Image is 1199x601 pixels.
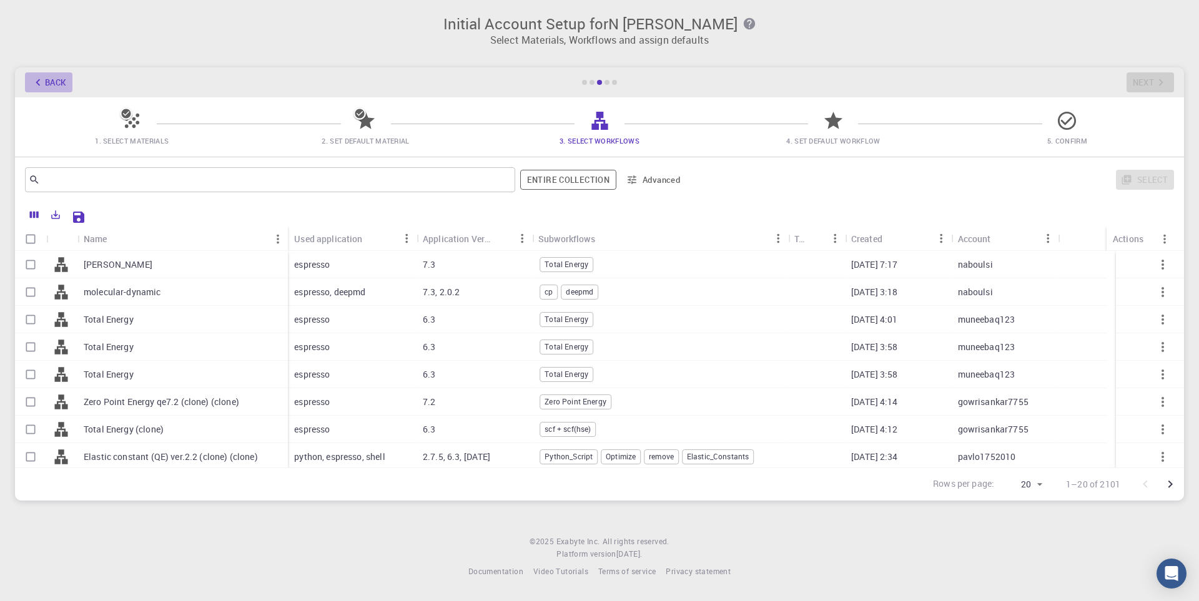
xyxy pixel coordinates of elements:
[786,136,880,145] span: 4. Set Default Workflow
[512,228,532,248] button: Menu
[616,548,643,560] a: [DATE].
[595,228,615,248] button: Sort
[66,205,91,230] button: Save Explorer Settings
[468,566,523,576] span: Documentation
[601,451,640,462] span: Optimize
[958,396,1029,408] p: gowrisankar7755
[644,451,678,462] span: remove
[423,396,435,408] p: 7.2
[423,313,435,326] p: 6.3
[999,476,1046,494] div: 20
[84,227,107,251] div: Name
[492,228,512,248] button: Sort
[556,535,600,548] a: Exabyte Inc.
[788,227,845,251] div: Tags
[84,341,134,353] p: Total Energy
[958,286,993,298] p: naboulsi
[932,228,952,248] button: Menu
[616,549,643,559] span: [DATE] .
[532,227,788,251] div: Subworkflows
[683,451,754,462] span: Elastic_Constants
[666,565,731,578] a: Privacy statement
[423,227,492,251] div: Application Version
[805,228,825,248] button: Sort
[958,227,991,251] div: Account
[84,368,134,381] p: Total Energy
[1113,227,1143,251] div: Actions
[882,228,902,248] button: Sort
[851,258,898,271] p: [DATE] 7:17
[294,227,362,251] div: Used application
[268,229,288,249] button: Menu
[540,314,593,325] span: Total Energy
[851,451,898,463] p: [DATE] 2:34
[294,423,330,436] p: espresso
[958,451,1016,463] p: pavlo1752010
[533,565,588,578] a: Video Tutorials
[417,227,532,251] div: Application Version
[294,341,330,353] p: espresso
[851,341,898,353] p: [DATE] 3:58
[46,227,77,251] div: Icon
[540,286,557,297] span: cp
[598,566,656,576] span: Terms of service
[520,170,616,190] button: Entire collection
[22,15,1177,32] h3: Initial Account Setup for N [PERSON_NAME]
[540,259,593,270] span: Total Energy
[423,451,491,463] p: 2.7.5, 6.3, [DATE]
[598,565,656,578] a: Terms of service
[556,548,616,560] span: Platform version
[45,205,66,225] button: Export
[84,396,239,408] p: Zero Point Energy qe7.2 (clone) (clone)
[540,424,595,434] span: scf + scf(hse)
[84,286,161,298] p: molecular-dynamic
[952,227,1058,251] div: Account
[294,396,330,408] p: espresso
[538,227,595,251] div: Subworkflows
[933,477,994,492] p: Rows per page:
[561,286,598,297] span: deepmd
[84,258,152,271] p: [PERSON_NAME]
[603,535,669,548] span: All rights reserved.
[845,227,952,251] div: Created
[958,258,993,271] p: naboulsi
[958,313,1015,326] p: muneebaq123
[540,369,593,379] span: Total Energy
[294,368,330,381] p: espresso
[560,136,639,145] span: 3. Select Workflows
[1107,227,1175,251] div: Actions
[851,423,898,436] p: [DATE] 4:12
[851,227,882,251] div: Created
[851,396,898,408] p: [DATE] 4:14
[1066,478,1120,491] p: 1–20 of 2101
[621,170,686,190] button: Advanced
[294,313,330,326] p: espresso
[768,228,788,248] button: Menu
[851,368,898,381] p: [DATE] 3:58
[958,341,1015,353] p: muneebaq123
[825,228,845,248] button: Menu
[666,566,731,576] span: Privacy statement
[540,396,611,407] span: Zero Point Energy
[958,368,1015,381] p: muneebaq123
[22,32,1177,47] p: Select Materials, Workflows and assign defaults
[423,368,435,381] p: 6.3
[107,229,127,249] button: Sort
[851,286,898,298] p: [DATE] 3:18
[322,136,409,145] span: 2. Set Default Material
[1047,136,1087,145] span: 5. Confirm
[540,451,597,462] span: Python_Script
[25,9,70,20] span: Support
[294,258,330,271] p: espresso
[1157,559,1187,589] div: Open Intercom Messenger
[556,536,600,546] span: Exabyte Inc.
[84,313,134,326] p: Total Energy
[24,205,45,225] button: Columns
[1158,472,1183,497] button: Go to next page
[991,228,1011,248] button: Sort
[520,170,616,190] span: Filter throughout whole library including sets (folders)
[958,423,1029,436] p: gowrisankar7755
[423,258,435,271] p: 7.3
[468,565,523,578] a: Documentation
[397,228,417,248] button: Menu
